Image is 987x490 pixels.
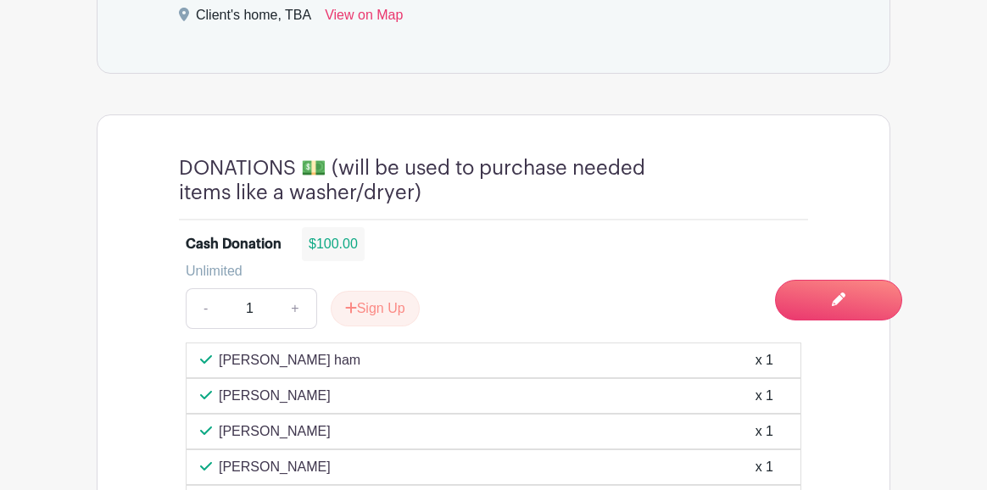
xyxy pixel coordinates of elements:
a: + [274,288,316,329]
div: x 1 [756,350,773,370]
a: View on Map [325,5,403,32]
h4: DONATIONS 💵 (will be used to purchase needed items like a washer/dryer) [179,156,645,204]
div: x 1 [756,457,773,477]
div: Client's home, TBA [196,5,311,32]
div: $100.00 [302,227,365,261]
div: x 1 [756,386,773,406]
p: [PERSON_NAME] ham [219,350,360,370]
p: [PERSON_NAME] [219,386,331,406]
p: [PERSON_NAME] [219,457,331,477]
a: - [186,288,225,329]
button: Sign Up [331,291,420,326]
div: x 1 [756,421,773,442]
div: Unlimited [186,261,788,281]
div: Cash Donation [186,234,282,254]
p: [PERSON_NAME] [219,421,331,442]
